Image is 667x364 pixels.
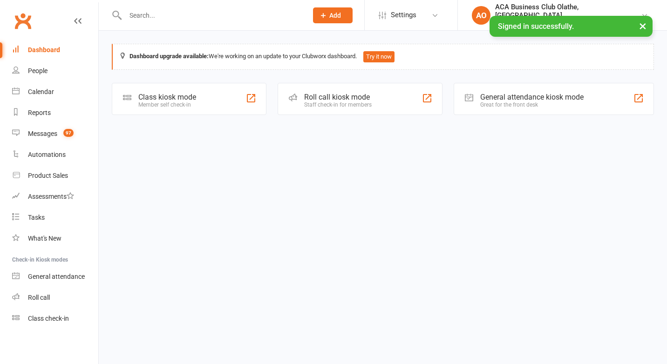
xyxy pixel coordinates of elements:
input: Search... [123,9,301,22]
div: What's New [28,235,61,242]
span: Settings [391,5,416,26]
strong: Dashboard upgrade available: [129,53,209,60]
div: Roll call [28,294,50,301]
a: Dashboard [12,40,98,61]
div: Messages [28,130,57,137]
div: General attendance kiosk mode [480,93,584,101]
div: We're working on an update to your Clubworx dashboard. [112,44,654,70]
span: 97 [63,129,74,137]
button: Add [313,7,353,23]
a: Product Sales [12,165,98,186]
div: Great for the front desk [480,101,584,108]
a: What's New [12,228,98,249]
div: Class kiosk mode [138,93,196,101]
div: Tasks [28,214,45,221]
span: Signed in successfully. [498,22,574,31]
a: Class kiosk mode [12,308,98,329]
a: Automations [12,144,98,165]
div: Dashboard [28,46,60,54]
div: Reports [28,109,51,116]
div: ACA Business Club Olathe, [GEOGRAPHIC_DATA] [495,3,641,20]
div: People [28,67,48,74]
button: Try it now [363,51,395,62]
a: Tasks [12,207,98,228]
div: Assessments [28,193,74,200]
a: Assessments [12,186,98,207]
a: Roll call [12,287,98,308]
a: General attendance kiosk mode [12,266,98,287]
div: Staff check-in for members [304,101,372,108]
a: Reports [12,102,98,123]
a: People [12,61,98,81]
a: Messages 97 [12,123,98,144]
a: Calendar [12,81,98,102]
div: Calendar [28,88,54,95]
div: Product Sales [28,172,68,179]
a: Clubworx [11,9,34,33]
div: AO [472,6,490,25]
div: Roll call kiosk mode [304,93,372,101]
div: Member self check-in [138,101,196,108]
div: Automations [28,151,66,158]
div: Class check-in [28,315,69,322]
span: Add [329,12,341,19]
button: × [634,16,651,36]
div: General attendance [28,273,85,280]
